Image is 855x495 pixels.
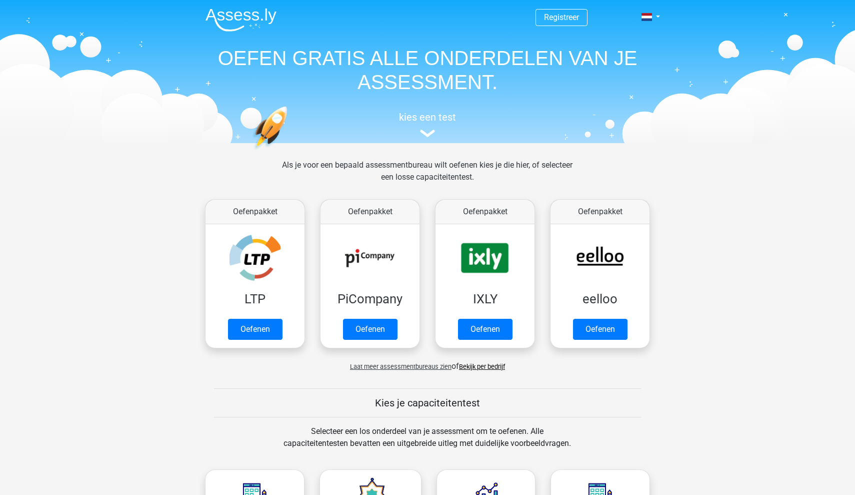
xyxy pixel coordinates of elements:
[197,111,657,123] h5: kies een test
[205,8,276,32] img: Assessly
[420,130,435,137] img: assessment
[197,46,657,94] h1: OEFEN GRATIS ALLE ONDERDELEN VAN JE ASSESSMENT.
[252,106,326,197] img: oefenen
[458,319,512,340] a: Oefenen
[274,425,580,461] div: Selecteer een los onderdeel van je assessment om te oefenen. Alle capaciteitentesten bevatten een...
[459,363,505,370] a: Bekijk per bedrijf
[343,319,397,340] a: Oefenen
[544,13,579,22] a: Registreer
[228,319,282,340] a: Oefenen
[350,363,451,370] span: Laat meer assessmentbureaus zien
[197,111,657,138] a: kies een test
[197,352,657,372] div: of
[573,319,627,340] a: Oefenen
[214,397,641,409] h5: Kies je capaciteitentest
[274,159,580,195] div: Als je voor een bepaald assessmentbureau wilt oefenen kies je die hier, of selecteer een losse ca...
